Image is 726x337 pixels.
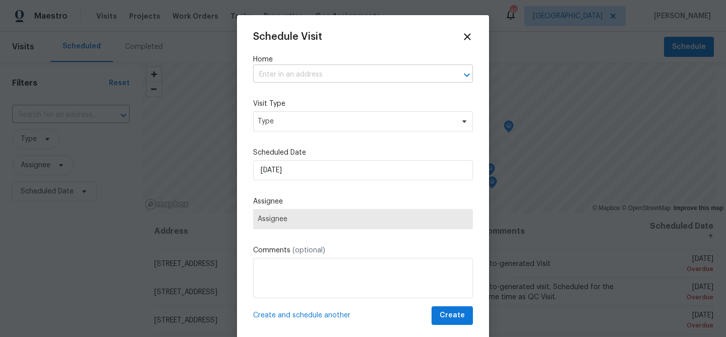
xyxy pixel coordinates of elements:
[253,67,445,83] input: Enter in an address
[258,116,454,126] span: Type
[258,215,468,223] span: Assignee
[253,196,473,207] label: Assignee
[253,160,473,180] input: M/D/YYYY
[253,245,473,255] label: Comments
[253,310,350,320] span: Create and schedule another
[460,68,474,82] button: Open
[462,31,473,42] span: Close
[253,54,473,64] label: Home
[432,306,473,325] button: Create
[292,247,325,254] span: (optional)
[440,309,465,322] span: Create
[253,148,473,158] label: Scheduled Date
[253,99,473,109] label: Visit Type
[253,32,322,42] span: Schedule Visit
